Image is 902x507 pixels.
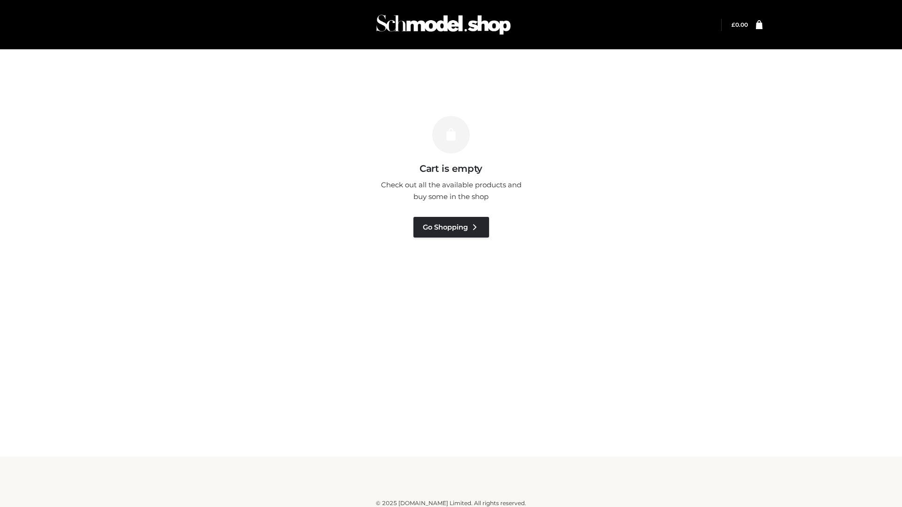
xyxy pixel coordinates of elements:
[731,21,735,28] span: £
[376,179,526,203] p: Check out all the available products and buy some in the shop
[413,217,489,238] a: Go Shopping
[731,21,748,28] a: £0.00
[731,21,748,28] bdi: 0.00
[161,163,741,174] h3: Cart is empty
[373,6,514,43] img: Schmodel Admin 964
